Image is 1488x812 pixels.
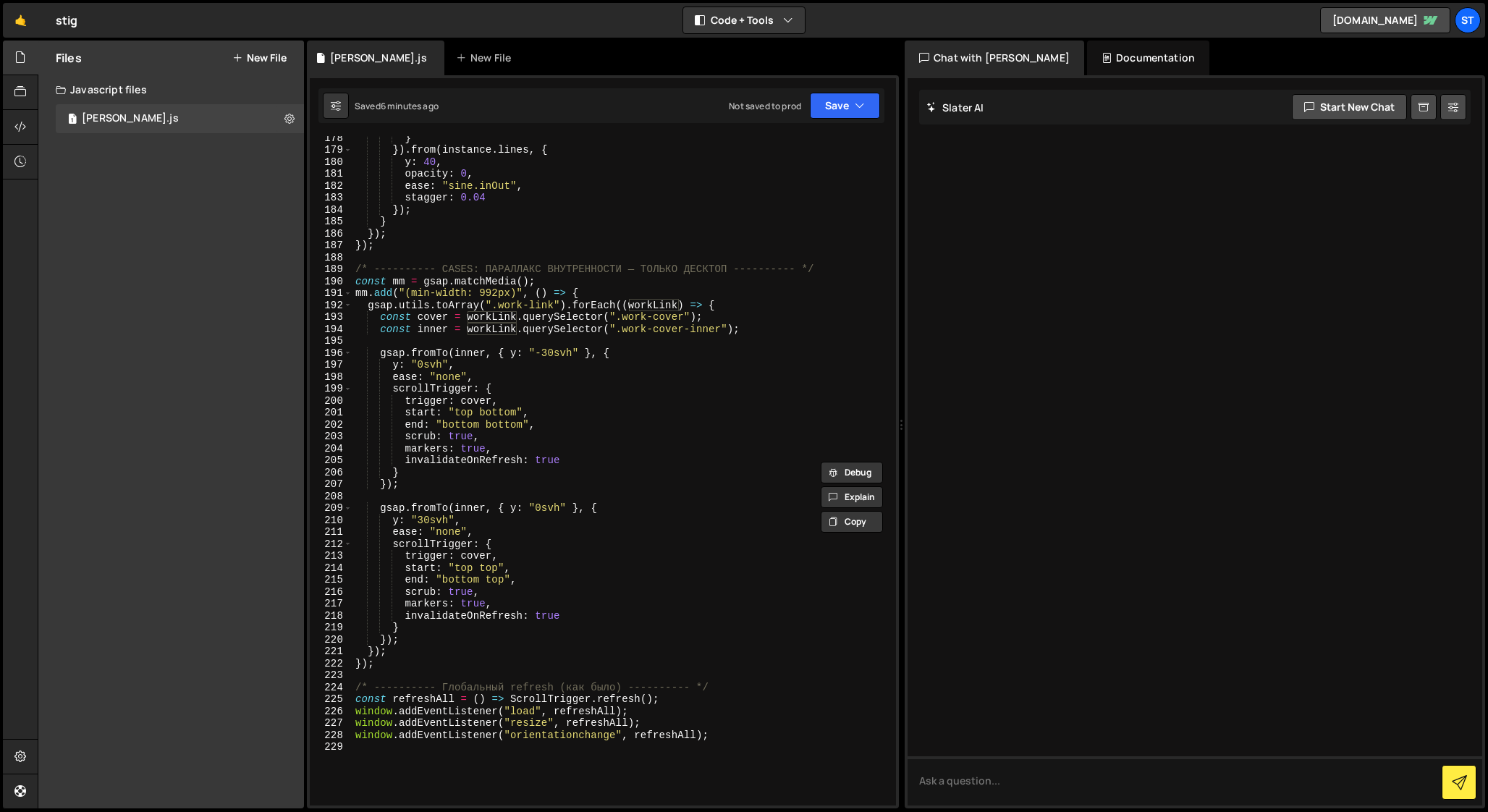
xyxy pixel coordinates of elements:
[310,359,352,371] div: 197
[3,3,38,38] a: 🤙
[310,634,352,646] div: 220
[310,502,352,515] div: 209
[310,454,352,467] div: 205
[310,371,352,384] div: 198
[310,144,352,156] div: 179
[310,252,352,264] div: 188
[1087,41,1209,75] div: Documentation
[310,287,352,300] div: 191
[821,462,883,483] button: Debug
[330,51,427,65] div: [PERSON_NAME].js
[310,610,352,622] div: 218
[310,693,352,706] div: 225
[310,276,352,288] div: 190
[810,93,880,119] button: Save
[310,526,352,538] div: 211
[310,586,352,599] div: 216
[310,682,352,694] div: 224
[310,622,352,634] div: 219
[68,114,77,126] span: 1
[310,419,352,431] div: 202
[310,443,352,455] div: 204
[310,156,352,169] div: 180
[1292,94,1407,120] button: Start new chat
[926,101,984,114] h2: Slater AI
[905,41,1084,75] div: Chat with [PERSON_NAME]
[381,100,439,112] div: 6 minutes ago
[310,658,352,670] div: 222
[310,550,352,562] div: 213
[310,729,352,742] div: 228
[56,50,82,66] h2: Files
[310,598,352,610] div: 217
[310,180,352,193] div: 182
[310,407,352,419] div: 201
[310,478,352,491] div: 207
[310,467,352,479] div: 206
[310,717,352,729] div: 227
[310,395,352,407] div: 200
[310,168,352,180] div: 181
[821,486,883,508] button: Explain
[310,240,352,252] div: 187
[310,669,352,682] div: 223
[310,311,352,323] div: 193
[310,741,352,753] div: 229
[310,335,352,347] div: 195
[310,515,352,527] div: 210
[310,538,352,551] div: 212
[38,75,304,104] div: Javascript files
[310,323,352,336] div: 194
[456,51,517,65] div: New File
[310,263,352,276] div: 189
[310,300,352,312] div: 192
[310,204,352,216] div: 184
[82,112,179,125] div: [PERSON_NAME].js
[310,706,352,718] div: 226
[310,383,352,395] div: 199
[355,100,439,112] div: Saved
[821,511,883,533] button: Copy
[310,562,352,575] div: 214
[310,132,352,145] div: 178
[310,431,352,443] div: 203
[56,104,304,133] div: 16026/42920.js
[232,52,287,64] button: New File
[310,574,352,586] div: 215
[310,192,352,204] div: 183
[310,646,352,658] div: 221
[1455,7,1481,33] a: St
[729,100,801,112] div: Not saved to prod
[683,7,805,33] button: Code + Tools
[310,491,352,503] div: 208
[310,347,352,360] div: 196
[310,216,352,228] div: 185
[310,228,352,240] div: 186
[56,12,78,29] div: stig
[1320,7,1450,33] a: [DOMAIN_NAME]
